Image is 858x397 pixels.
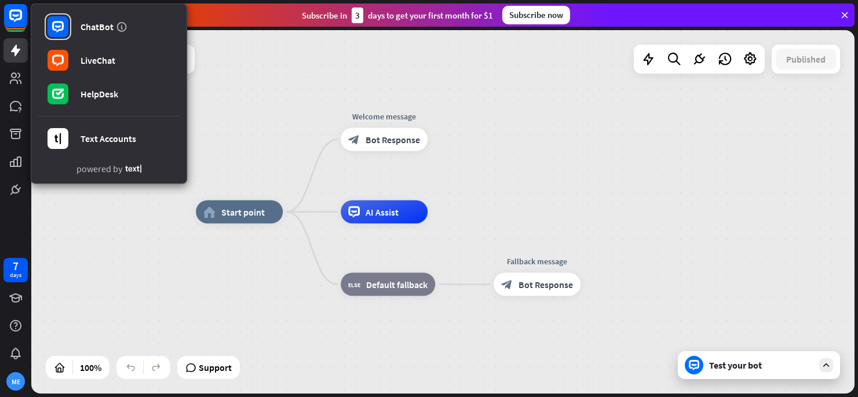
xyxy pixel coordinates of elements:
i: block_fallback [348,279,360,290]
span: Bot Response [366,134,420,145]
span: AI Assist [366,206,399,218]
div: 100% [76,358,105,377]
div: Subscribe now [502,6,570,24]
a: 7 days [3,258,28,282]
div: ME [6,372,25,391]
button: Open LiveChat chat widget [9,5,44,39]
span: Support [199,358,232,377]
span: Bot Response [519,279,573,290]
div: Fallback message [485,256,589,267]
div: 7 [13,261,19,271]
div: Welcome message [332,111,436,122]
i: home_2 [203,206,216,218]
i: block_bot_response [348,134,360,145]
div: 3 [352,8,363,23]
span: Start point [221,206,265,218]
span: Default fallback [366,279,428,290]
div: Test your bot [709,359,813,371]
i: block_bot_response [501,279,513,290]
div: days [10,271,21,279]
div: Subscribe in days to get your first month for $1 [302,8,493,23]
button: Published [776,49,836,70]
